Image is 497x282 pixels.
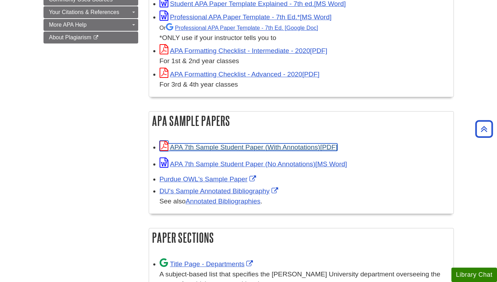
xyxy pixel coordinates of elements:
[49,9,119,15] span: Your Citations & References
[160,70,320,78] a: Link opens in new window
[160,187,280,195] a: Link opens in new window
[160,175,258,183] a: Link opens in new window
[160,260,255,268] a: Link opens in new window
[186,197,260,205] a: Annotated Bibliographies
[43,32,138,43] a: About Plagiarism
[149,112,454,130] h2: APA Sample Papers
[160,196,450,207] div: See also .
[160,160,347,168] a: Link opens in new window
[160,47,328,54] a: Link opens in new window
[160,56,450,66] div: For 1st & 2nd year classes
[49,22,87,28] span: More APA Help
[160,143,337,151] a: Link opens in new window
[160,22,450,43] div: *ONLY use if your instructor tells you to
[160,80,450,90] div: For 3rd & 4th year classes
[43,19,138,31] a: More APA Help
[451,268,497,282] button: Library Chat
[93,35,99,40] i: This link opens in a new window
[149,228,454,247] h2: Paper Sections
[49,34,92,40] span: About Plagiarism
[43,6,138,18] a: Your Citations & References
[473,124,495,134] a: Back to Top
[160,13,332,21] a: Link opens in new window
[160,25,318,31] small: Or
[166,25,318,31] a: Professional APA Paper Template - 7th Ed.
